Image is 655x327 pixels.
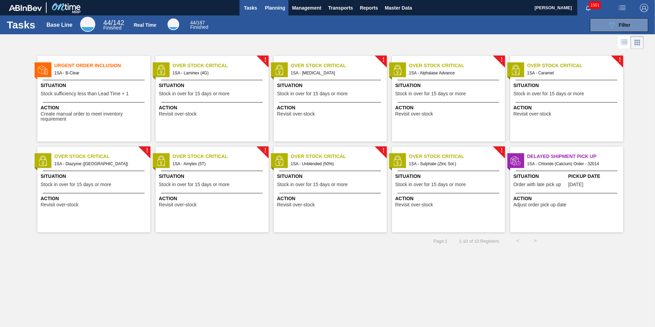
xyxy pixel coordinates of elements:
span: Reports [360,4,378,12]
span: Action [514,104,621,111]
span: 1SA - Amylex (5T) [173,160,263,168]
span: ! [500,57,503,62]
div: List Vision [618,36,631,49]
span: Situation [41,173,149,180]
img: status [156,65,166,75]
span: Action [395,195,503,202]
span: ! [382,57,384,62]
span: Revisit over-stock [277,202,315,207]
span: Over Stock Critical [173,62,269,69]
span: Action [395,104,503,111]
div: Real Time [134,22,156,28]
img: status [392,65,403,75]
span: / 142 [103,19,124,26]
div: Real Time [190,21,208,29]
span: Filter [619,22,630,28]
span: Create manual order to meet inventory requirement [41,111,149,122]
img: status [38,65,48,75]
span: Stock in over for 15 days or more [514,91,584,96]
span: 44 [103,19,111,26]
img: status [274,156,284,166]
span: Revisit over-stock [41,202,78,207]
span: Action [41,195,149,202]
span: Transports [328,4,353,12]
button: Notifications [577,3,599,13]
span: Master Data [385,4,412,12]
img: status [510,156,521,166]
img: Logout [640,4,648,12]
span: Revisit over-stock [514,111,551,117]
span: 1501 [589,1,601,9]
span: Stock in over for 15 days or more [395,91,466,96]
button: > [527,232,544,250]
span: Situation [514,173,567,180]
span: 1 - 10 of 10 Registers [458,239,499,244]
span: Revisit over-stock [395,202,433,207]
span: 09/30/2025 [568,182,583,187]
span: Stock in over for 15 days or more [277,182,348,187]
span: Stock in over for 15 days or more [159,91,230,96]
span: Situation [514,82,621,89]
button: < [509,232,527,250]
span: Planning [265,4,285,12]
span: 1SA - Sulphate (Zinc Sol.) [409,160,499,168]
span: 1SA - Magnesium Oxide [291,69,381,77]
span: Revisit over-stock [159,111,197,117]
span: Tasks [243,4,258,12]
span: 1SA - Laminex (4G) [173,69,263,77]
span: Action [159,195,267,202]
span: Situation [395,173,503,180]
span: ! [382,148,384,153]
span: Action [41,104,149,111]
span: ! [264,148,266,153]
span: Finished [190,24,208,30]
img: TNhmsLtSVTkK8tSr43FrP2fwEKptu5GPRR3wAAAABJRU5ErkJggg== [9,5,42,11]
span: Situation [41,82,149,89]
div: Base Line [103,20,124,30]
span: 44 [190,20,196,25]
span: Stock sufficiency less than Lead Time + 1 [41,91,129,96]
span: Management [292,4,321,12]
img: status [156,156,166,166]
span: ! [264,57,266,62]
span: 1SA - B-Clear [54,69,145,77]
span: Finished [103,25,122,31]
span: Over Stock Critical [291,153,387,160]
span: Adjust order pick up date [514,202,567,207]
img: status [510,65,521,75]
span: Revisit over-stock [159,202,197,207]
button: Filter [590,18,648,32]
span: 1SA - Caramel [527,69,618,77]
span: Over Stock Critical [173,153,269,160]
span: Action [159,104,267,111]
span: Situation [277,82,385,89]
span: 1SA - Alphalase Advance [409,69,499,77]
span: Stock in over for 15 days or more [395,182,466,187]
img: status [392,156,403,166]
span: Revisit over-stock [395,111,433,117]
span: Over Stock Critical [409,153,505,160]
span: Situation [395,82,503,89]
span: Stock in over for 15 days or more [41,182,111,187]
img: status [274,65,284,75]
span: 1SA - Unblended (50%) [291,160,381,168]
h1: Tasks [7,21,37,29]
span: / 187 [190,20,205,25]
span: Stock in over for 15 days or more [277,91,348,96]
span: Over Stock Critical [527,62,623,69]
img: userActions [618,4,626,12]
span: Action [514,195,621,202]
span: Delayed Shipment Pick Up [527,153,623,160]
div: Base Line [47,22,73,28]
span: Pickup Date [568,173,621,180]
span: Order with late pick up [514,182,561,187]
div: Real Time [168,19,179,30]
span: Over Stock Critical [291,62,387,69]
div: Card Vision [631,36,644,49]
span: Revisit over-stock [277,111,315,117]
span: Action [277,195,385,202]
span: Situation [159,173,267,180]
span: 1SA - Diazyme (MA) [54,160,145,168]
span: Action [277,104,385,111]
span: ! [619,57,621,62]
